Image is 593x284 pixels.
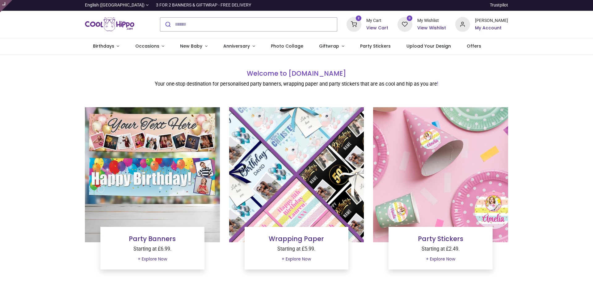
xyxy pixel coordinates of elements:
[397,21,412,26] a: 0
[422,254,459,265] a: + Explore Now
[319,43,339,49] span: Giftwrap
[85,16,134,33] a: Logo of Cool Hippo
[311,38,352,54] a: Giftwrap
[127,38,172,54] a: Occasions
[85,16,134,33] img: Cool Hippo
[417,18,446,24] div: My Wishlist
[407,15,413,21] sup: 0
[85,38,127,54] a: Birthdays
[490,2,508,8] a: Trustpilot
[155,81,437,87] font: Your one-stop destination for personalised party banners, wrapping paper and party stickers that ...
[366,18,388,24] div: My Cart
[180,43,202,49] span: New Baby
[129,234,176,243] a: Party Banners
[418,234,463,243] a: Party Stickers
[135,43,159,49] span: Occasions
[134,254,171,265] a: + Explore Now
[278,254,315,265] a: + Explore Now
[250,246,344,253] p: Starting at £5.99.
[393,246,488,253] p: Starting at £2.49.
[172,38,216,54] a: New Baby
[269,234,324,243] a: Wrapping Paper
[156,2,251,8] div: 3 FOR 2 BANNERS & GIFTWRAP - FREE DELIVERY
[475,25,508,31] a: My Account
[437,81,438,87] font: !
[215,38,263,54] a: Anniversary
[93,43,114,49] span: Birthdays
[271,43,303,49] span: Photo Collage
[160,18,175,31] button: Submit
[406,43,451,49] span: Upload Your Design
[356,15,362,21] sup: 2
[467,43,481,49] span: Offers
[417,25,446,31] a: View Wishlist
[223,43,250,49] span: Anniversary
[347,21,361,26] a: 2
[105,246,200,253] p: Starting at £6.99.
[85,2,149,8] a: English ([GEOGRAPHIC_DATA])
[247,69,346,78] font: Welcome to [DOMAIN_NAME]
[475,18,508,24] div: [PERSON_NAME]
[360,43,391,49] span: Party Stickers
[366,25,388,31] a: View Cart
